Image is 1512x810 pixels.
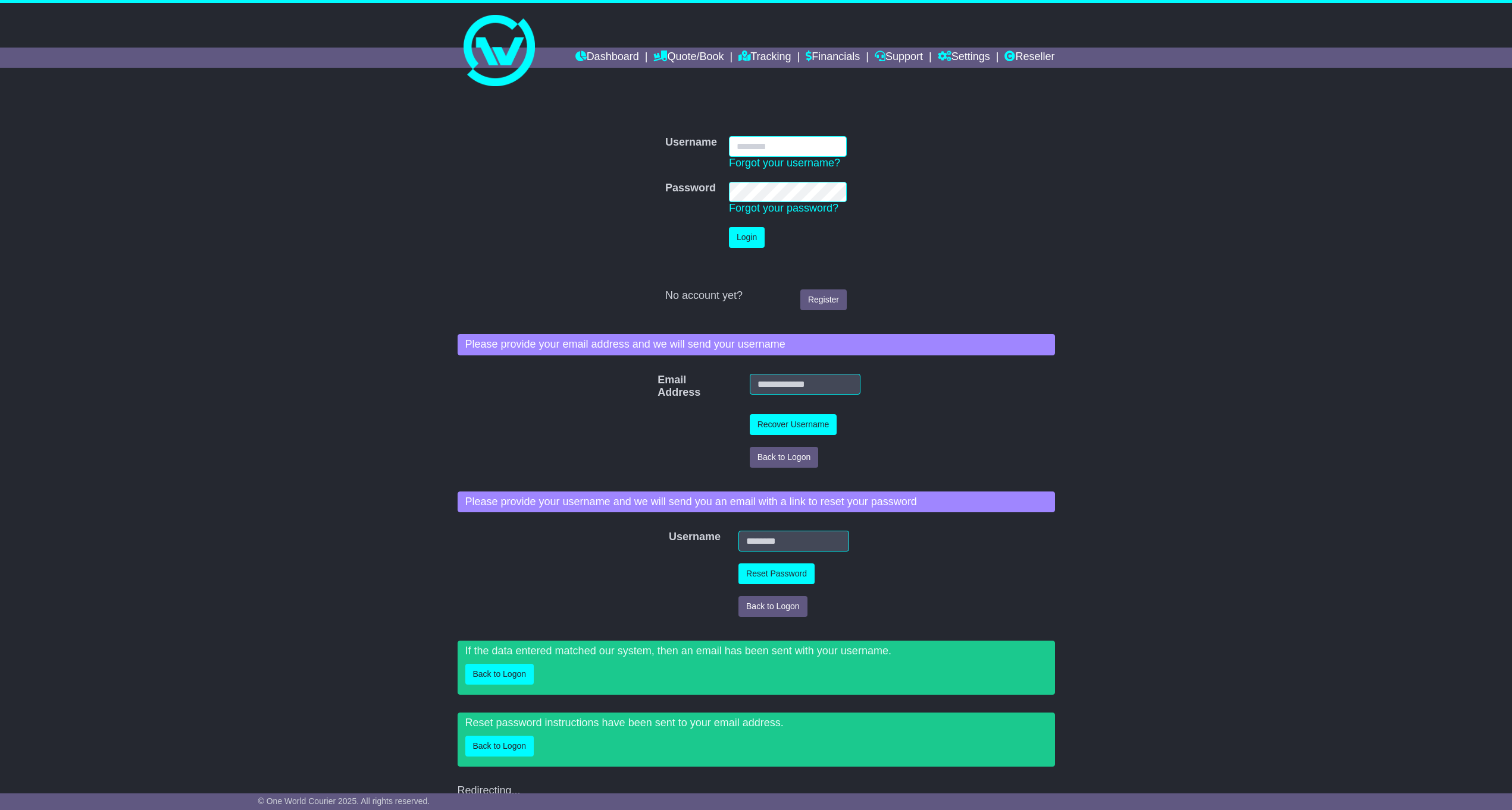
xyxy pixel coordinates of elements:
div: Redirecting... [458,784,1055,798]
a: Settings [938,48,990,68]
a: Dashboard [575,48,639,68]
p: If the data entered matched our system, then an email has been sent with your username. [465,645,1047,658]
label: Username [663,531,679,544]
button: Back to Logon [738,596,807,617]
button: Reset Password [738,563,815,584]
button: Back to Logon [465,664,534,685]
button: Back to Logon [750,447,819,468]
button: Recover Username [750,414,837,435]
button: Login [729,227,765,248]
span: © One World Courier 2025. All rights reserved. [258,796,430,806]
a: Forgot your username? [729,157,840,169]
a: Tracking [738,48,791,68]
p: Reset password instructions have been sent to your email address. [465,717,1047,730]
label: Password [665,182,716,195]
div: No account yet? [665,289,847,302]
a: Quote/Book [653,48,724,68]
a: Financials [806,48,860,68]
label: Email Address [652,374,673,399]
div: Please provide your email address and we will send your username [458,334,1055,355]
a: Forgot your password? [729,202,838,214]
label: Username [665,136,717,149]
a: Reseller [1004,48,1054,68]
div: Please provide your username and we will send you an email with a link to reset your password [458,491,1055,513]
button: Back to Logon [465,736,534,757]
a: Register [800,289,847,310]
a: Support [875,48,923,68]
